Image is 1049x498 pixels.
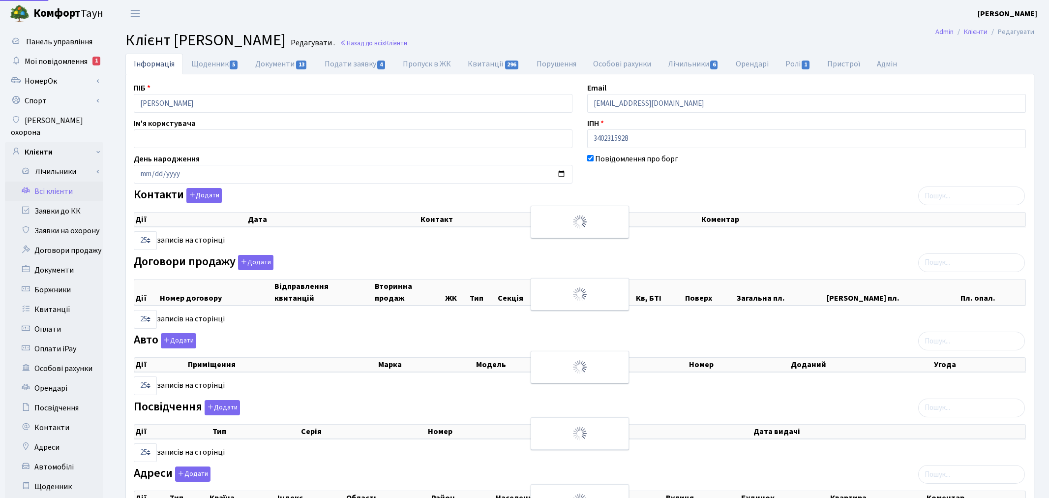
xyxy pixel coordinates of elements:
th: Коментар [700,213,1025,226]
img: Обробка... [572,214,588,230]
th: Кв, БТІ [635,280,684,305]
th: Вторинна продаж [374,280,444,305]
th: Угода [933,358,1025,372]
a: Оплати [5,319,103,339]
th: [PERSON_NAME] пл. [826,280,959,305]
label: ПІБ [134,82,150,94]
a: Додати [184,187,222,204]
img: Обробка... [572,286,588,302]
label: Ім'я користувача [134,118,196,129]
input: Пошук... [918,399,1025,417]
label: записів на сторінці [134,310,225,329]
a: Admin [935,27,954,37]
a: Боржники [5,280,103,300]
a: Орендарі [5,378,103,398]
b: [PERSON_NAME] [978,8,1037,19]
a: Порушення [528,54,585,74]
a: Спорт [5,91,103,111]
th: Номер [427,425,576,438]
th: Дії [134,358,187,372]
a: Контакти [5,418,103,437]
input: Пошук... [918,187,1025,205]
b: Комфорт [33,5,81,21]
th: Номер договору [159,280,273,305]
a: Адреси [5,437,103,457]
label: Повідомлення про борг [595,153,678,165]
label: Авто [134,333,196,348]
a: Орендарі [727,54,777,74]
label: Договори продажу [134,255,273,270]
button: Переключити навігацію [123,5,148,22]
select: записів на сторінці [134,231,157,250]
th: Доданий [790,358,933,372]
label: Email [587,82,606,94]
th: Модель [475,358,598,372]
span: Клієнти [385,38,407,48]
th: Поверх [684,280,736,305]
a: [PERSON_NAME] [978,8,1037,20]
th: Пл. опал. [959,280,1025,305]
a: Пропуск в ЖК [394,54,459,74]
a: Пристрої [819,54,869,74]
input: Пошук... [918,253,1025,272]
th: Секція [497,280,546,305]
th: Загальна пл. [736,280,825,305]
a: Назад до всіхКлієнти [340,38,407,48]
a: Інформація [125,54,183,74]
a: Додати [202,398,240,415]
th: Дата видачі [752,425,1025,438]
th: Контакт [420,213,700,226]
a: Щоденник [183,54,247,74]
a: Заявки на охорону [5,221,103,241]
a: Клієнти [964,27,988,37]
img: logo.png [10,4,30,24]
button: Контакти [186,188,222,203]
a: Клієнти [5,142,103,162]
label: Адреси [134,467,210,482]
th: Видано [576,425,752,438]
a: Подати заявку [316,54,394,74]
th: Відправлення квитанцій [273,280,374,305]
img: Обробка... [572,426,588,441]
a: Адмін [869,54,905,74]
a: Посвідчення [5,398,103,418]
a: Щоденник [5,477,103,497]
th: Приміщення [187,358,377,372]
th: Колір [598,358,688,372]
th: ЖК [444,280,469,305]
button: Авто [161,333,196,348]
a: Особові рахунки [5,359,103,378]
th: Тип [211,425,300,438]
th: Дата [247,213,420,226]
button: Посвідчення [205,400,240,415]
th: Серія [300,425,427,438]
label: ІПН [587,118,604,129]
a: Лічильники [11,162,103,182]
th: Тип [469,280,497,305]
span: Мої повідомлення [25,56,88,67]
small: Редагувати . [289,38,335,48]
a: Панель управління [5,32,103,52]
a: Документи [5,260,103,280]
label: Посвідчення [134,400,240,415]
th: Дії [134,425,211,438]
select: записів на сторінці [134,443,157,462]
a: Заявки до КК [5,201,103,221]
span: 4 [377,61,385,69]
span: 6 [710,61,718,69]
a: Особові рахунки [585,54,659,74]
a: Квитанції [5,300,103,319]
a: Автомобілі [5,457,103,477]
a: Договори продажу [5,241,103,260]
span: 5 [230,61,238,69]
th: Дії [134,280,159,305]
a: Додати [158,332,196,349]
a: Оплати iPay [5,339,103,359]
th: Дії [134,213,247,226]
span: 13 [296,61,307,69]
li: Редагувати [988,27,1034,37]
button: Договори продажу [238,255,273,270]
a: Всі клієнти [5,182,103,201]
a: Додати [173,465,210,482]
span: Таун [33,5,103,22]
